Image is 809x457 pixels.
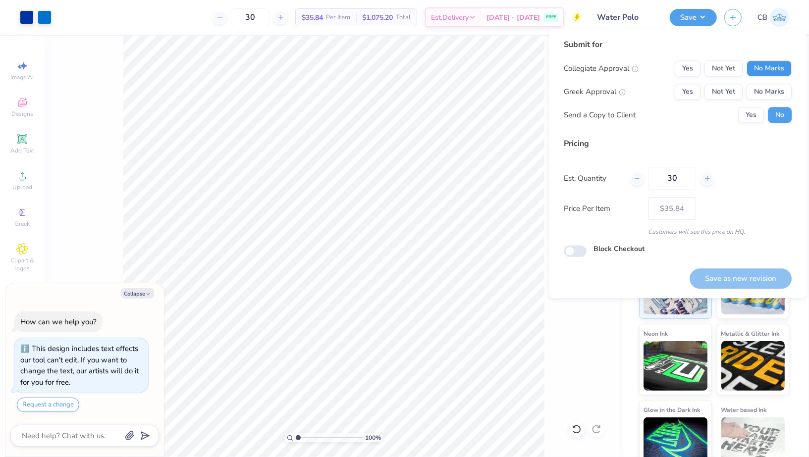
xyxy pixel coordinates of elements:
[593,244,645,254] label: Block Checkout
[302,12,323,23] span: $35.84
[704,84,743,100] button: Not Yet
[20,317,97,327] div: How can we help you?
[10,147,34,154] span: Add Text
[5,256,40,272] span: Clipart & logos
[564,109,636,121] div: Send a Copy to Client
[564,86,626,98] div: Greek Approval
[770,8,789,27] img: Chhavi Bansal
[675,60,701,76] button: Yes
[564,138,792,150] div: Pricing
[362,12,393,23] span: $1,075.20
[15,220,30,228] span: Greek
[20,344,139,387] div: This design includes text effects our tool can't edit. If you want to change the text, our artist...
[564,203,641,214] label: Price Per Item
[396,12,411,23] span: Total
[564,39,792,51] div: Submit for
[121,288,154,299] button: Collapse
[644,341,707,391] img: Neon Ink
[704,60,743,76] button: Not Yet
[721,341,785,391] img: Metallic & Glitter Ink
[644,328,668,339] span: Neon Ink
[564,63,639,74] div: Collegiate Approval
[747,60,792,76] button: No Marks
[231,8,270,26] input: – –
[590,7,662,27] input: Untitled Design
[768,107,792,123] button: No
[648,167,696,190] input: – –
[546,14,556,21] span: FREE
[738,107,764,123] button: Yes
[721,405,767,415] span: Water based Ink
[564,173,623,184] label: Est. Quantity
[644,405,700,415] span: Glow in the Dark Ink
[11,73,34,81] span: Image AI
[675,84,701,100] button: Yes
[670,9,717,26] button: Save
[17,398,79,412] button: Request a change
[431,12,469,23] span: Est. Delivery
[12,183,32,191] span: Upload
[326,12,350,23] span: Per Item
[365,433,381,442] span: 100 %
[486,12,540,23] span: [DATE] - [DATE]
[11,110,33,118] span: Designs
[564,227,792,236] div: Customers will see this price on HQ.
[757,8,789,27] a: CB
[721,328,780,339] span: Metallic & Glitter Ink
[757,12,767,23] span: CB
[747,84,792,100] button: No Marks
